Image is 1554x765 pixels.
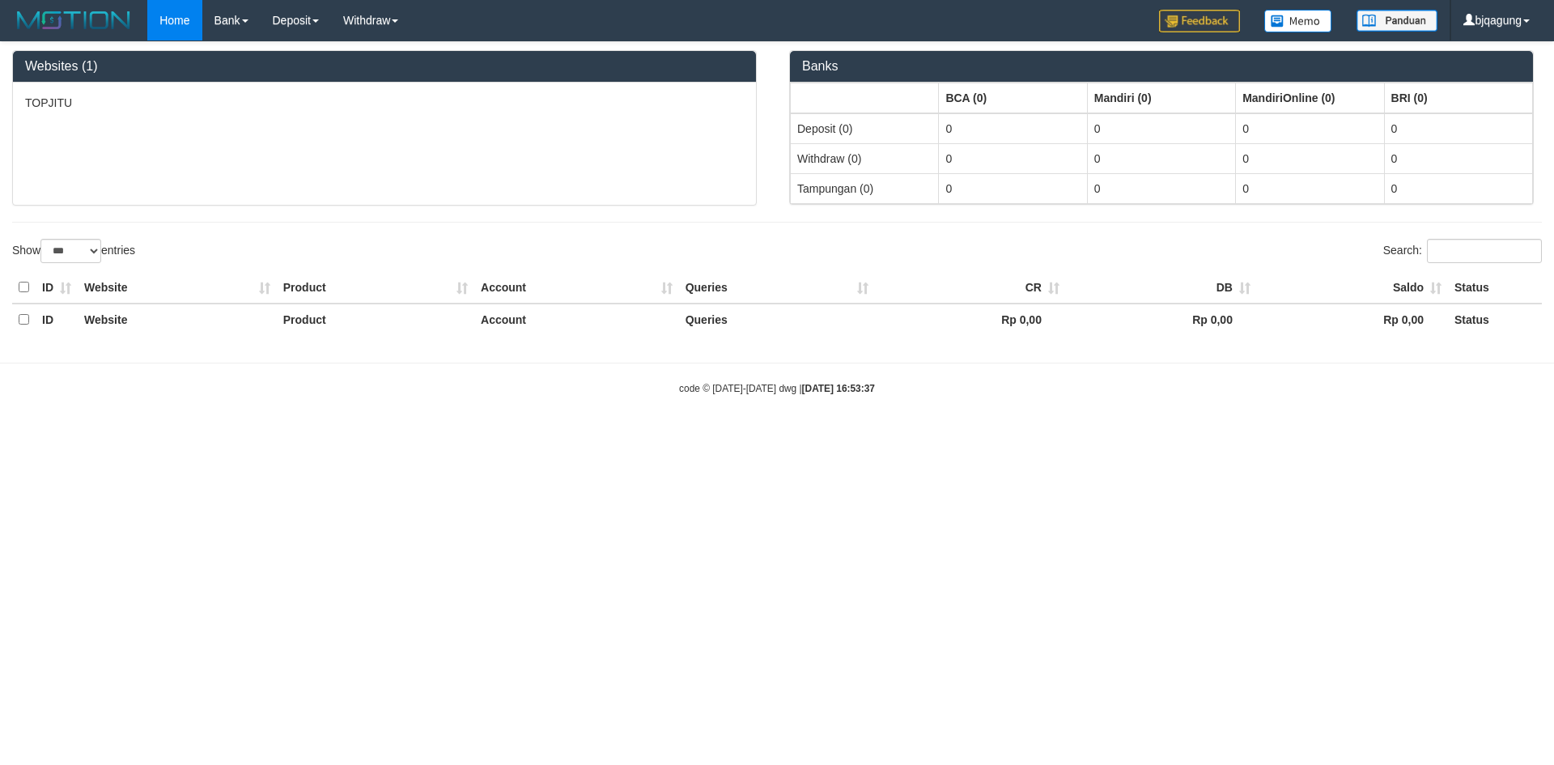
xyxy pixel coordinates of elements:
th: Status [1448,304,1542,335]
img: Feedback.jpg [1159,10,1240,32]
th: Group: activate to sort column ascending [791,83,939,113]
th: Product [277,272,474,304]
th: Website [78,272,277,304]
td: 0 [1384,143,1532,173]
th: Group: activate to sort column ascending [1384,83,1532,113]
td: 0 [1384,113,1532,144]
th: Queries [679,304,875,335]
th: Queries [679,272,875,304]
img: MOTION_logo.png [12,8,135,32]
th: ID [36,304,78,335]
td: 0 [1236,173,1384,203]
img: panduan.png [1357,10,1437,32]
th: CR [875,272,1066,304]
input: Search: [1427,239,1542,263]
td: 0 [1087,143,1235,173]
strong: [DATE] 16:53:37 [802,383,875,394]
th: Group: activate to sort column ascending [939,83,1087,113]
th: Status [1448,272,1542,304]
td: 0 [1087,173,1235,203]
th: Product [277,304,474,335]
th: Rp 0,00 [875,304,1066,335]
td: Deposit (0) [791,113,939,144]
small: code © [DATE]-[DATE] dwg | [679,383,875,394]
label: Show entries [12,239,135,263]
th: Website [78,304,277,335]
p: TOPJITU [25,95,744,111]
th: Rp 0,00 [1257,304,1448,335]
select: Showentries [40,239,101,263]
td: 0 [1384,173,1532,203]
h3: Websites (1) [25,59,744,74]
td: 0 [939,173,1087,203]
td: 0 [1236,143,1384,173]
td: 0 [1087,113,1235,144]
td: 0 [939,143,1087,173]
td: Tampungan (0) [791,173,939,203]
th: Group: activate to sort column ascending [1087,83,1235,113]
td: 0 [1236,113,1384,144]
th: Saldo [1257,272,1448,304]
th: Group: activate to sort column ascending [1236,83,1384,113]
label: Search: [1383,239,1542,263]
td: 0 [939,113,1087,144]
h3: Banks [802,59,1521,74]
th: ID [36,272,78,304]
th: Account [474,304,679,335]
td: Withdraw (0) [791,143,939,173]
img: Button%20Memo.svg [1264,10,1332,32]
th: DB [1066,272,1257,304]
th: Account [474,272,679,304]
th: Rp 0,00 [1066,304,1257,335]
